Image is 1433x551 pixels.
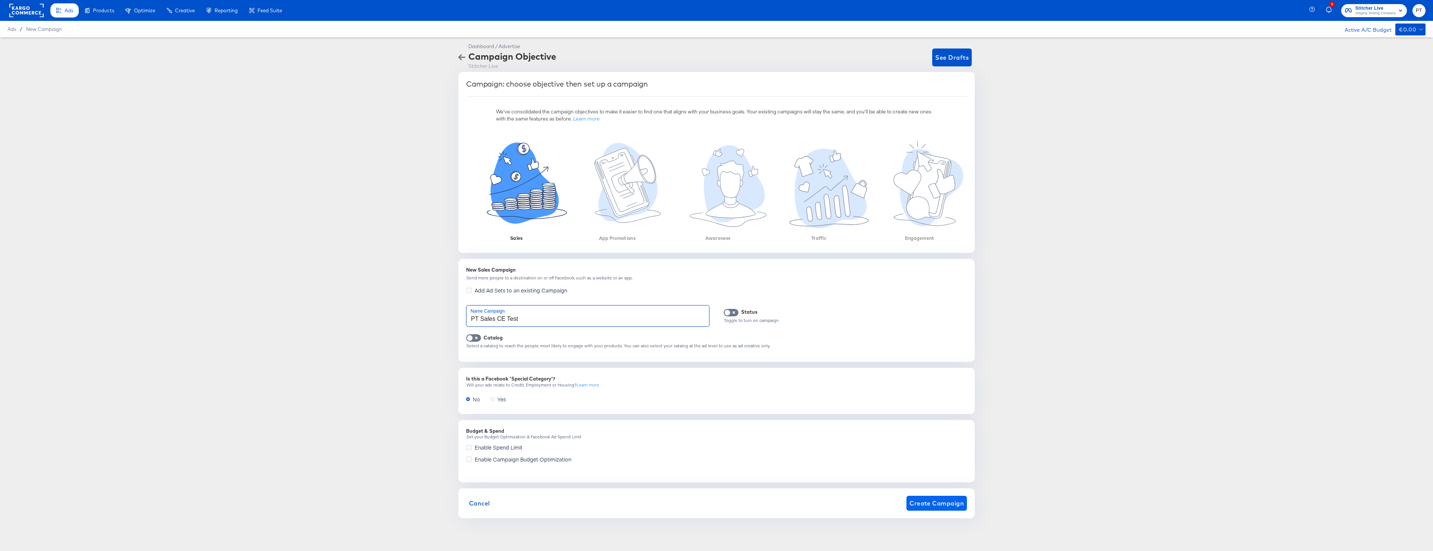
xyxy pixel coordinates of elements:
div: Will your ads relate to Credit, Employment or Housing? [466,382,967,388]
button: See Drafts [932,48,972,66]
div: €0.00 [1399,25,1416,34]
div: We've consolidated the campaign objectives to make it easier to find one that aligns with your bu... [496,102,937,122]
span: Create Campaign [909,498,964,508]
span: Stitcher Live [1355,4,1396,12]
div: Budget & Spend [466,428,967,435]
a: Learn more [573,115,600,122]
span: PT [1415,6,1423,15]
a: Learn more [577,382,599,388]
span: / [16,26,26,32]
div: Dashboard / Advertise [468,43,556,50]
button: PT [1412,4,1426,17]
div: Status [741,309,758,316]
div: Select a catalog to reach the people most likely to engage with your products. You can also selec... [466,343,967,348]
span: Cancel [469,498,490,508]
span: Reporting [215,7,238,13]
div: 3 [1329,1,1335,7]
span: Creative [175,7,195,13]
div: New Sales Campaign [466,266,967,273]
div: Catalog [484,334,503,341]
div: Campaign: choose objective then set up a campaign [466,79,648,88]
span: Ads [65,7,73,13]
span: Feed Suite [257,7,282,13]
span: Optimize [134,7,155,13]
span: Products [93,7,114,13]
span: Yes [497,395,506,403]
span: No [473,395,480,403]
button: Stitcher LiveStaging Testing Company [1341,4,1407,17]
button: Cancel [466,496,493,511]
span: Ads [7,26,16,32]
div: Is this a Facebook 'Special Category'? [466,375,967,382]
div: Set your Budget Optimization & Facebook Ad Spend Limit [466,434,967,439]
button: €0.00 [1395,24,1426,35]
div: Active A/C Budget [1337,24,1392,35]
input: Enter your campaign name [466,306,709,326]
div: Stitcher Live [468,63,556,70]
div: Campaign Objective [468,50,556,63]
span: Staging Testing Company [1355,10,1396,16]
div: Toggle to turn on campaign [724,318,967,323]
span: Enable Spend Limit [475,444,522,451]
span: Add Ad Sets to an existing Campaign [475,287,567,294]
button: 3 [1325,3,1337,18]
span: Enable Campaign Budget Optimization [475,455,571,463]
button: Create Campaign [906,496,967,511]
a: New Campaign [26,26,62,32]
div: Send more people to a destination on or off Facebook, such as a website or an app. [466,275,967,281]
span: See Drafts [935,52,969,63]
